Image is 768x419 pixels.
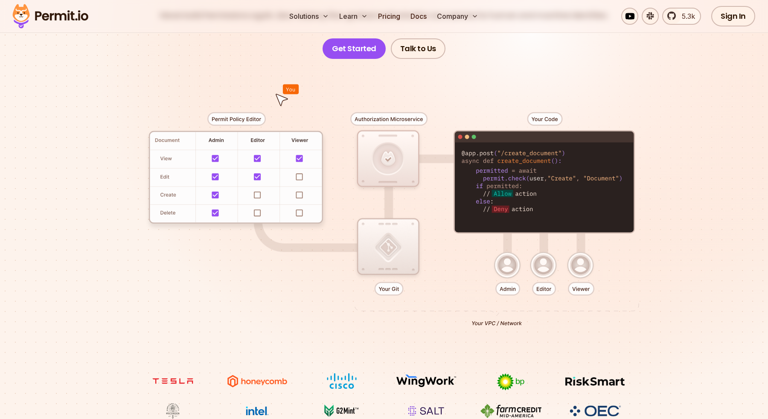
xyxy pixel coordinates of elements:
img: Risksmart [563,373,627,389]
a: Get Started [323,38,386,59]
a: Pricing [375,8,404,25]
img: bp [479,373,543,391]
a: Sign In [711,6,755,26]
a: 5.3k [662,8,701,25]
button: Solutions [286,8,332,25]
button: Learn [336,8,371,25]
a: Docs [407,8,430,25]
img: Farm Credit [479,403,543,419]
img: Permit logo [9,2,92,31]
img: Wingwork [394,373,458,389]
img: OEC [568,404,623,418]
img: G2mint [310,403,374,419]
a: Talk to Us [391,38,445,59]
img: Intel [225,403,289,419]
img: salt [394,403,458,419]
img: Cisco [310,373,374,389]
img: Maricopa County Recorder\'s Office [141,403,205,419]
span: 5.3k [677,11,695,21]
button: Company [433,8,482,25]
img: tesla [141,373,205,389]
img: Honeycomb [225,373,289,389]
